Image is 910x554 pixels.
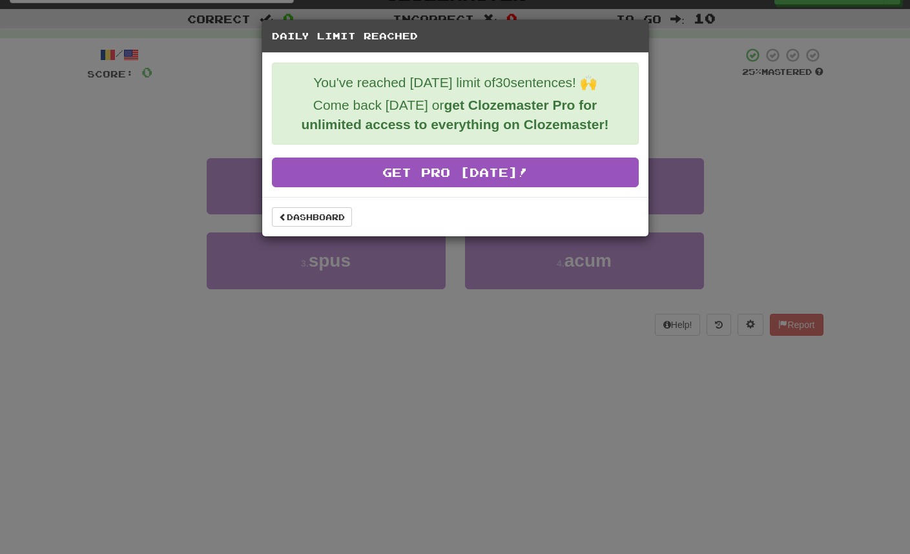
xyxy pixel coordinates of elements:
[282,73,628,92] p: You've reached [DATE] limit of 30 sentences! 🙌
[282,96,628,134] p: Come back [DATE] or
[272,158,639,187] a: Get Pro [DATE]!
[272,30,639,43] h5: Daily Limit Reached
[272,207,352,227] a: Dashboard
[301,97,608,132] strong: get Clozemaster Pro for unlimited access to everything on Clozemaster!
